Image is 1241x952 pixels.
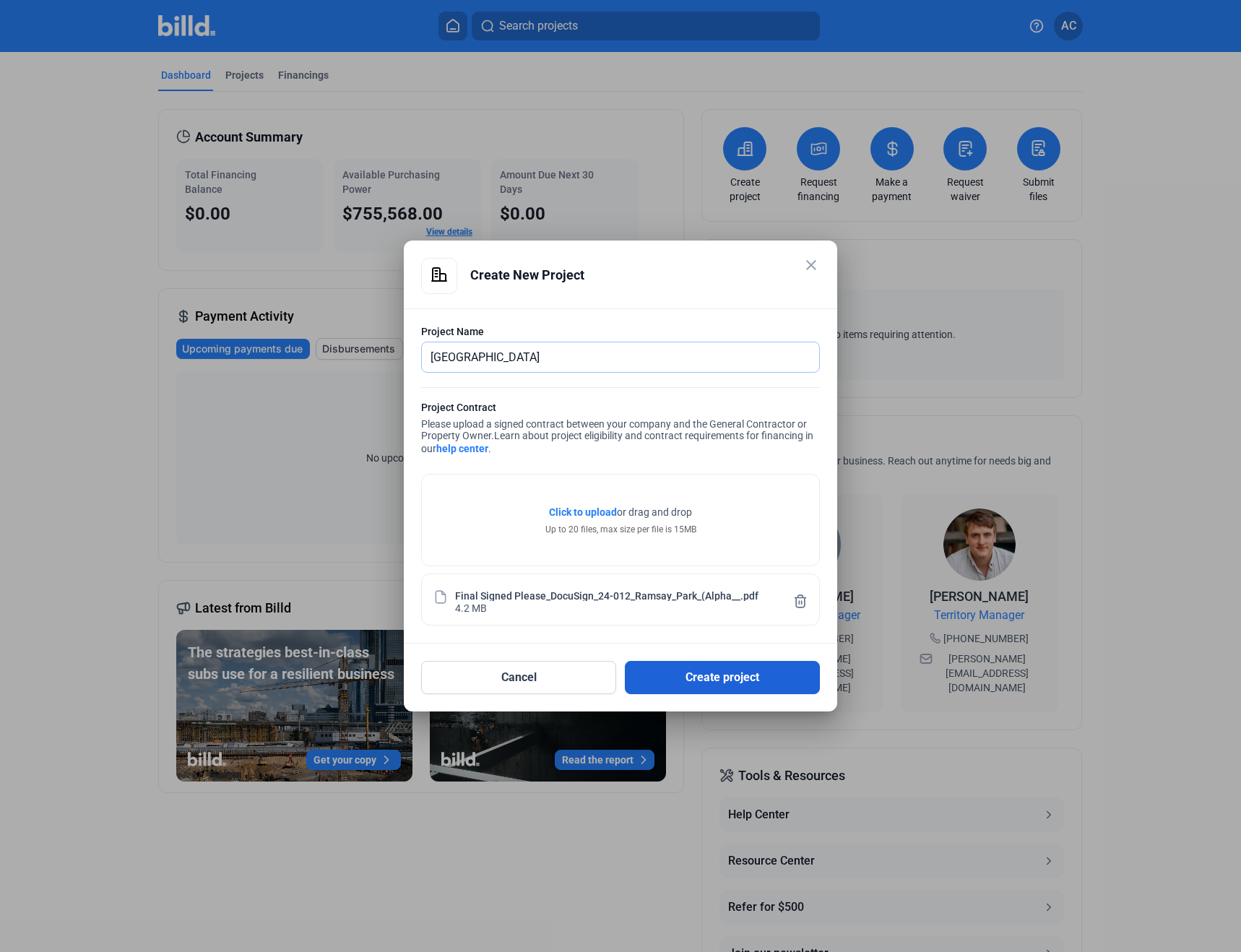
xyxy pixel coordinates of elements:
[455,601,487,613] div: 4.2 MB
[617,505,692,519] span: or drag and drop
[421,430,813,454] span: Learn about project eligibility and contract requirements for financing in our .
[421,324,820,339] div: Project Name
[549,506,617,518] span: Click to upload
[455,589,758,601] div: Final Signed Please_DocuSign_24-012_Ramsay_Park_(Alpha__.pdf
[545,523,696,536] div: Up to 20 files, max size per file is 15MB
[421,661,616,694] button: Cancel
[421,400,820,459] div: Please upload a signed contract between your company and the General Contractor or Property Owner.
[625,661,820,694] button: Create project
[803,256,820,274] mat-icon: close
[421,400,820,418] div: Project Contract
[436,443,488,454] a: help center
[470,258,820,293] div: Create New Project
